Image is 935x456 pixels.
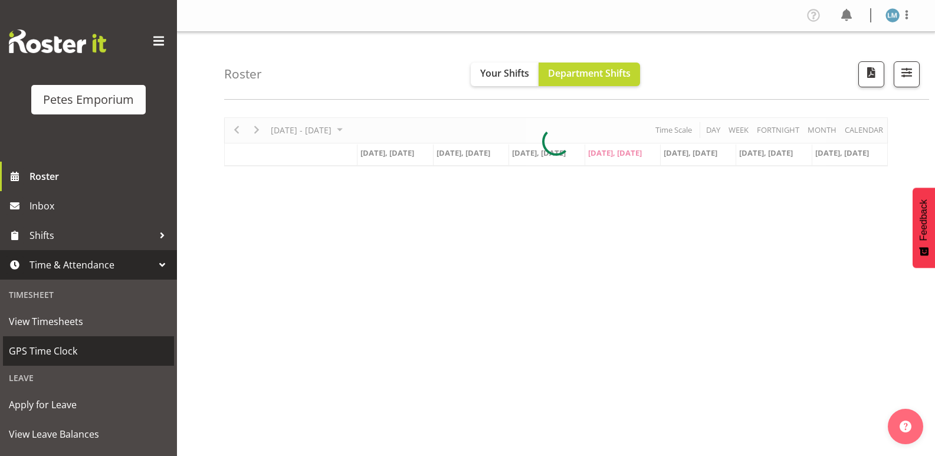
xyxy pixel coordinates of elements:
[885,8,900,22] img: lianne-morete5410.jpg
[3,336,174,366] a: GPS Time Clock
[9,396,168,414] span: Apply for Leave
[3,307,174,336] a: View Timesheets
[9,313,168,330] span: View Timesheets
[29,227,153,244] span: Shifts
[224,67,262,81] h4: Roster
[480,67,529,80] span: Your Shifts
[29,168,171,185] span: Roster
[894,61,920,87] button: Filter Shifts
[9,425,168,443] span: View Leave Balances
[913,188,935,268] button: Feedback - Show survey
[900,421,911,432] img: help-xxl-2.png
[548,67,631,80] span: Department Shifts
[3,419,174,449] a: View Leave Balances
[43,91,134,109] div: Petes Emporium
[3,283,174,307] div: Timesheet
[9,342,168,360] span: GPS Time Clock
[539,63,640,86] button: Department Shifts
[29,256,153,274] span: Time & Attendance
[918,199,929,241] span: Feedback
[471,63,539,86] button: Your Shifts
[3,366,174,390] div: Leave
[9,29,106,53] img: Rosterit website logo
[3,390,174,419] a: Apply for Leave
[858,61,884,87] button: Download a PDF of the roster according to the set date range.
[29,197,171,215] span: Inbox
